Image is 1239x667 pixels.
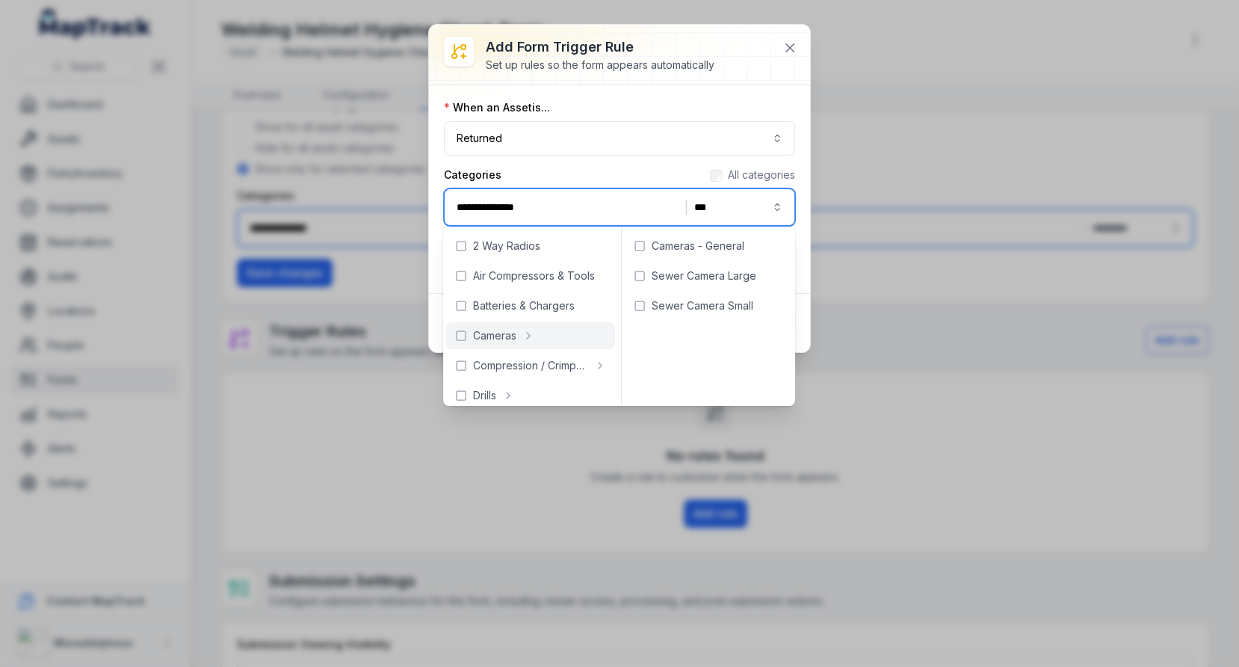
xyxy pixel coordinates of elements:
[444,100,550,115] label: When an Asset is...
[473,298,575,313] span: Batteries & Chargers
[473,388,496,403] span: Drills
[486,58,714,73] div: Set up rules so the form appears automatically
[473,239,540,253] span: 2 Way Radios
[486,37,714,58] h3: Add form trigger rule
[728,167,795,182] label: All categories
[652,239,744,253] span: Cameras - General
[652,268,756,283] span: Sewer Camera Large
[444,167,501,182] label: Categories
[473,358,587,373] span: Compression / Crimper / Cutter / [PERSON_NAME]
[473,268,595,283] span: Air Compressors & Tools
[444,188,795,226] button: |
[652,298,753,313] span: Sewer Camera Small
[444,121,795,156] button: Returned
[473,328,516,343] span: Cameras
